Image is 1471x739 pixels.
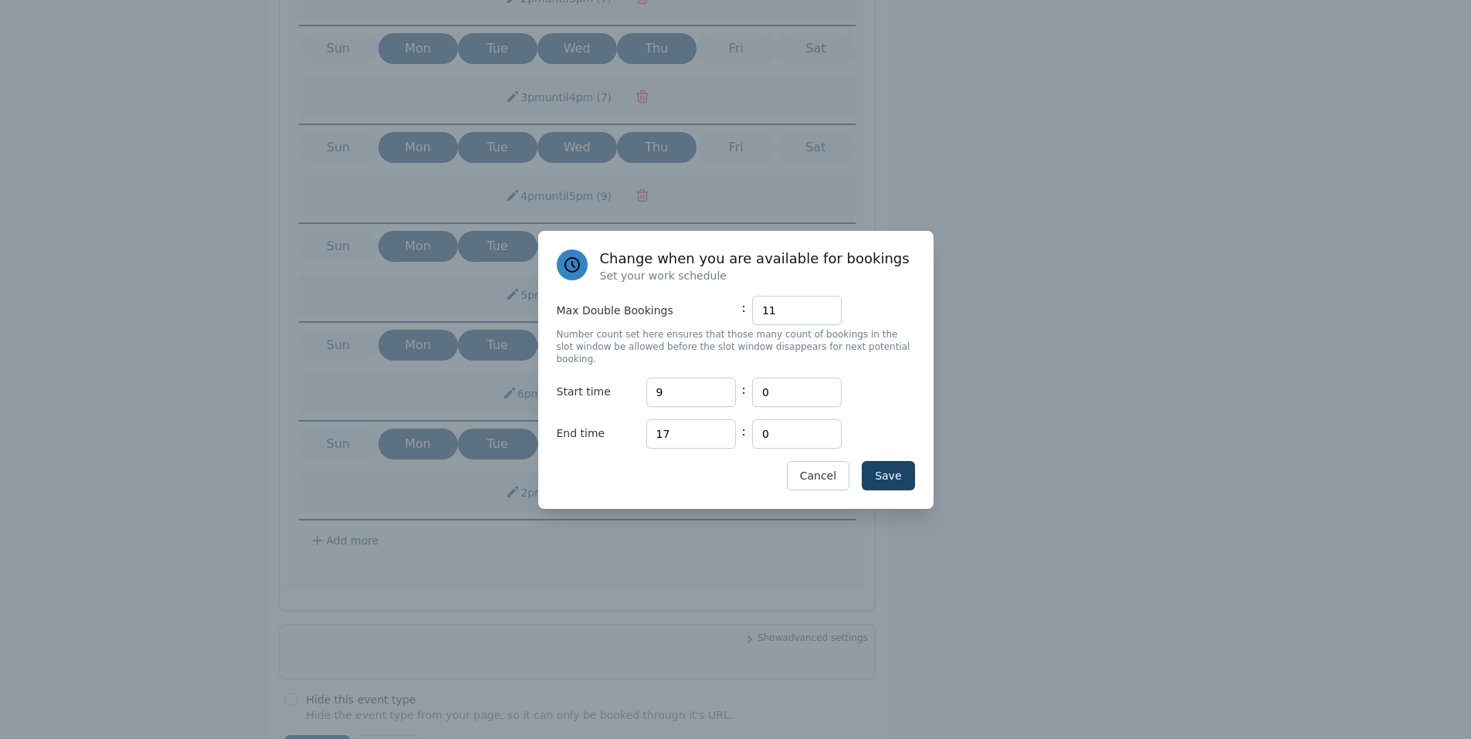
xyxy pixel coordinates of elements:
label: Max Double Bookings [557,296,736,325]
p: Set your work schedule [600,268,910,283]
input: Enter max double bookings allowed [752,296,842,325]
input: 9 [646,378,736,407]
button: Cancel [787,461,849,490]
label: Start time [557,378,646,407]
input: 30 [752,419,842,449]
input: 17 [646,419,736,449]
button: Save [862,461,914,490]
input: 30 [752,378,842,407]
span: : [742,419,746,449]
span: : [742,378,746,407]
span: : [742,296,746,325]
h3: Change when you are available for bookings [600,249,910,268]
p: Number count set here ensures that those many count of bookings in the slot window be allowed bef... [557,328,915,365]
label: End time [557,419,646,449]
